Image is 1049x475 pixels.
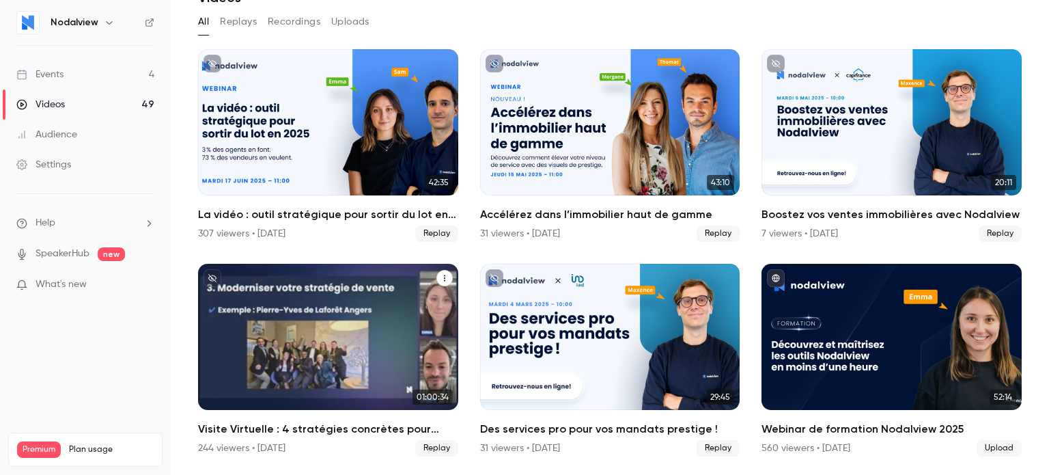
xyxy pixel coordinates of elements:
img: Nodalview [17,12,39,33]
li: La vidéo : outil stratégique pour sortir du lot en 2025 [198,49,458,242]
h2: Des services pro pour vos mandats prestige ! [480,421,740,437]
li: Boostez vos ventes immobilières avec Nodalview [761,49,1022,242]
div: 7 viewers • [DATE] [761,227,838,241]
div: 307 viewers • [DATE] [198,227,285,241]
span: What's new [36,277,87,292]
li: Des services pro pour vos mandats prestige ! [480,264,740,457]
span: Replay [697,226,740,242]
a: 29:45Des services pro pour vos mandats prestige !31 viewers • [DATE]Replay [480,264,740,457]
span: Replay [979,226,1022,242]
h2: Accélérez dans l’immobilier haut de gamme [480,206,740,223]
button: unpublished [204,269,221,287]
a: 43:10Accélérez dans l’immobilier haut de gamme31 viewers • [DATE]Replay [480,49,740,242]
span: 29:45 [706,390,734,405]
div: 560 viewers • [DATE] [761,442,850,455]
button: Uploads [331,11,369,33]
a: 20:11Boostez vos ventes immobilières avec Nodalview7 viewers • [DATE]Replay [761,49,1022,242]
li: Visite Virtuelle : 4 stratégies concrètes pour maximiser vos performances [198,264,458,457]
div: 244 viewers • [DATE] [198,442,285,455]
a: 52:14Webinar de formation Nodalview 2025560 viewers • [DATE]Upload [761,264,1022,457]
button: unpublished [767,55,785,72]
a: 01:00:34Visite Virtuelle : 4 stratégies concrètes pour maximiser vos performances244 viewers • [D... [198,264,458,457]
span: Premium [17,442,61,458]
button: unpublished [486,55,503,72]
span: Replay [415,440,458,457]
li: Webinar de formation Nodalview 2025 [761,264,1022,457]
a: SpeakerHub [36,247,89,261]
button: All [198,11,209,33]
span: 43:10 [707,175,734,190]
div: Events [16,68,64,81]
a: 42:35La vidéo : outil stratégique pour sortir du lot en 2025307 viewers • [DATE]Replay [198,49,458,242]
div: 31 viewers • [DATE] [480,227,560,241]
span: Replay [697,440,740,457]
span: 20:11 [991,175,1016,190]
h2: Visite Virtuelle : 4 stratégies concrètes pour maximiser vos performances [198,421,458,437]
span: Help [36,216,55,230]
span: 01:00:34 [412,390,453,405]
span: 52:14 [990,390,1016,405]
h6: Nodalview [51,16,98,29]
button: Replays [220,11,257,33]
iframe: Noticeable Trigger [138,279,154,291]
div: Videos [16,98,65,111]
span: Replay [415,226,458,242]
button: unpublished [486,269,503,287]
button: published [767,269,785,287]
li: Accélérez dans l’immobilier haut de gamme [480,49,740,242]
h2: La vidéo : outil stratégique pour sortir du lot en 2025 [198,206,458,223]
div: 31 viewers • [DATE] [480,442,560,455]
h2: Webinar de formation Nodalview 2025 [761,421,1022,437]
span: Upload [977,440,1022,457]
li: help-dropdown-opener [16,216,154,230]
button: Recordings [268,11,320,33]
button: unpublished [204,55,221,72]
h2: Boostez vos ventes immobilières avec Nodalview [761,206,1022,223]
div: Settings [16,158,71,172]
span: 42:35 [425,175,453,190]
div: Audience [16,128,77,141]
span: new [98,247,125,261]
span: Plan usage [69,444,154,455]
